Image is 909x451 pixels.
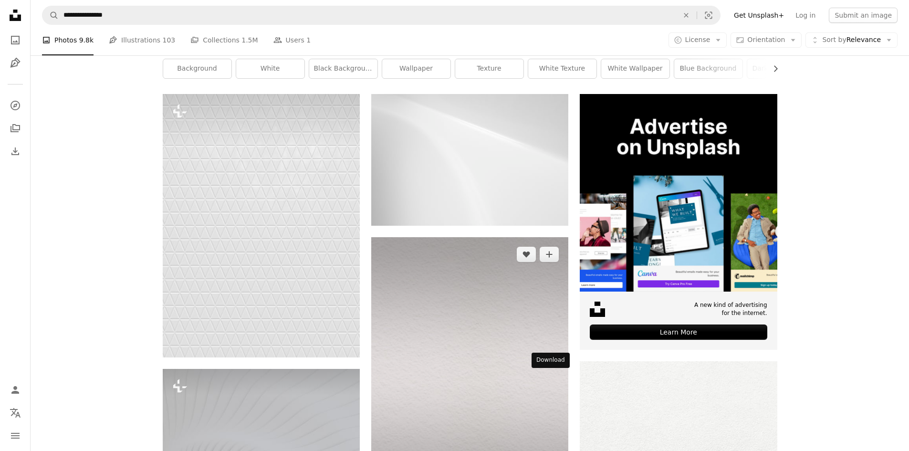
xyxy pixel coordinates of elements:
[6,6,25,27] a: Home — Unsplash
[190,25,258,55] a: Collections 1.5M
[685,36,710,43] span: License
[6,31,25,50] a: Photos
[109,25,175,55] a: Illustrations 103
[517,247,536,262] button: Like
[273,25,311,55] a: Users 1
[731,32,802,48] button: Orientation
[306,35,311,45] span: 1
[590,325,767,340] div: Learn More
[6,403,25,422] button: Language
[42,6,59,24] button: Search Unsplash
[6,119,25,138] a: Collections
[697,6,720,24] button: Visual search
[6,142,25,161] a: Download History
[371,370,568,379] a: white painted wall with black line
[455,59,523,78] a: texture
[528,59,596,78] a: white texture
[6,380,25,399] a: Log in / Sign up
[540,247,559,262] button: Add to Collection
[601,59,669,78] a: white wallpaper
[163,35,176,45] span: 103
[371,156,568,164] a: a black and white photo of a white wall
[728,8,790,23] a: Get Unsplash+
[674,59,742,78] a: blue background
[163,94,360,357] img: a white background with a triangle pattern
[747,59,815,78] a: dark background
[6,426,25,445] button: Menu
[580,94,777,291] img: file-1635990755334-4bfd90f37242image
[767,59,777,78] button: scroll list to the right
[829,8,898,23] button: Submit an image
[309,59,377,78] a: black background
[580,94,777,350] a: A new kind of advertisingfor the internet.Learn More
[382,59,450,78] a: wallpaper
[747,36,785,43] span: Orientation
[676,6,697,24] button: Clear
[371,94,568,225] img: a black and white photo of a white wall
[241,35,258,45] span: 1.5M
[163,59,231,78] a: background
[6,96,25,115] a: Explore
[805,32,898,48] button: Sort byRelevance
[790,8,821,23] a: Log in
[6,53,25,73] a: Illustrations
[694,301,767,317] span: A new kind of advertising for the internet.
[669,32,727,48] button: License
[163,430,360,439] a: a white abstract background with wavy lines
[822,36,846,43] span: Sort by
[236,59,304,78] a: white
[590,302,605,317] img: file-1631678316303-ed18b8b5cb9cimage
[822,35,881,45] span: Relevance
[532,353,570,368] div: Download
[42,6,721,25] form: Find visuals sitewide
[163,221,360,230] a: a white background with a triangle pattern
